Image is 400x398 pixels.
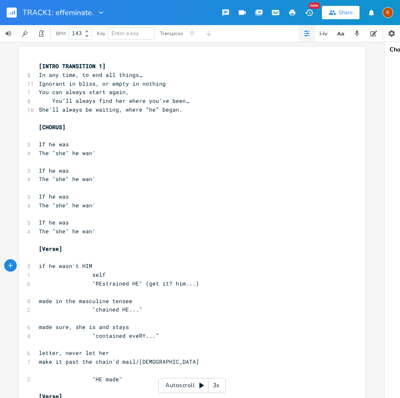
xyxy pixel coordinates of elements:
[382,3,393,22] button: K
[309,3,320,9] div: New
[39,71,142,79] span: In any time, to end all things…
[39,245,62,253] span: [Verse]
[39,80,166,87] span: Ignorant in bliss, or empty in nothing
[39,123,66,131] span: [CHORUS]
[301,5,317,20] button: New
[39,62,106,70] span: [INTRO TRANSITION 1]
[39,202,96,209] span: The "she" he wan'
[23,9,94,16] span: TRACK1: effeminate.
[39,193,69,200] span: If he was
[39,227,96,235] span: The "she" he wan'
[339,9,353,16] div: Share
[158,378,226,393] div: Autoscroll
[39,297,132,305] span: made in the masculine tensee
[39,167,69,174] span: If he was
[39,271,106,278] span: self
[160,31,183,36] div: Transpose
[39,97,189,105] span: You’ll always find her where you’ve been…
[39,280,199,287] span: "REstrained HE" (get it? him...)
[39,88,129,96] span: You can always start again,
[39,219,69,226] span: If he was
[39,140,69,148] span: If he was
[97,31,105,36] div: Key
[111,30,139,37] span: Enter a key
[39,349,109,357] span: letter, never let her
[39,149,96,157] span: The "she" he wan'
[39,175,96,183] span: The "she" he wan'
[322,6,359,19] button: Share
[209,378,224,393] div: 3x
[382,7,393,18] div: Kat
[39,323,129,331] span: made sure, she is and stays
[39,262,92,270] span: if he wasn't HIM
[56,31,66,36] div: BPM
[39,332,159,339] span: "contained eveRY..."
[39,106,182,113] span: She’ll always be waiting, where “he” began.
[39,358,199,365] span: make it past the chain'd mail/[DEMOGRAPHIC_DATA]
[39,306,142,313] span: "chained HE..."
[39,375,122,383] span: "HE made"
